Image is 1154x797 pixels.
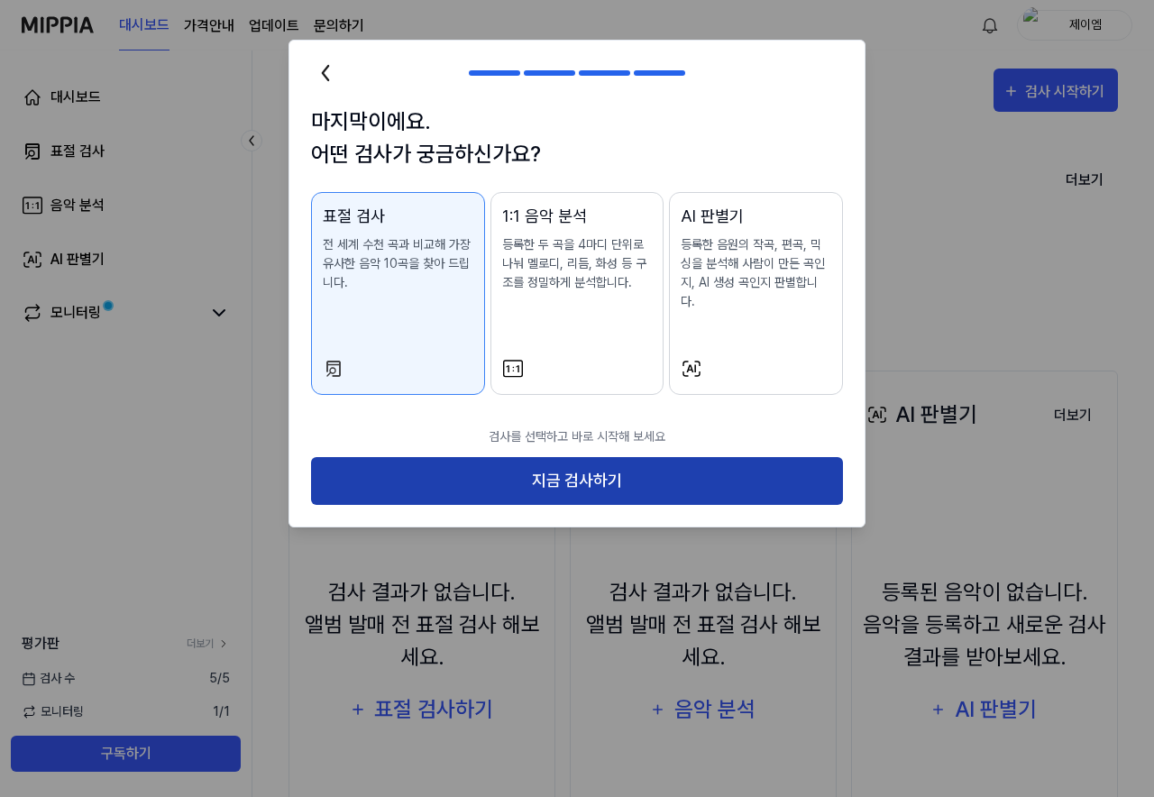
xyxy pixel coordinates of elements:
div: 1:1 음악 분석 [502,204,653,228]
div: 표절 검사 [323,204,473,228]
button: 지금 검사하기 [311,457,843,505]
div: AI 판별기 [681,204,831,228]
p: 전 세계 수천 곡과 비교해 가장 유사한 음악 10곡을 찾아 드립니다. [323,235,473,292]
button: AI 판별기등록한 음원의 작곡, 편곡, 믹싱을 분석해 사람이 만든 곡인지, AI 생성 곡인지 판별합니다. [669,192,843,395]
p: 검사를 선택하고 바로 시작해 보세요 [311,417,843,457]
button: 1:1 음악 분석등록한 두 곡을 4마디 단위로 나눠 멜로디, 리듬, 화성 등 구조를 정밀하게 분석합니다. [490,192,664,395]
h1: 마지막이에요. 어떤 검사가 궁금하신가요? [311,105,843,170]
p: 등록한 음원의 작곡, 편곡, 믹싱을 분석해 사람이 만든 곡인지, AI 생성 곡인지 판별합니다. [681,235,831,311]
p: 등록한 두 곡을 4마디 단위로 나눠 멜로디, 리듬, 화성 등 구조를 정밀하게 분석합니다. [502,235,653,292]
button: 표절 검사전 세계 수천 곡과 비교해 가장 유사한 음악 10곡을 찾아 드립니다. [311,192,485,395]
